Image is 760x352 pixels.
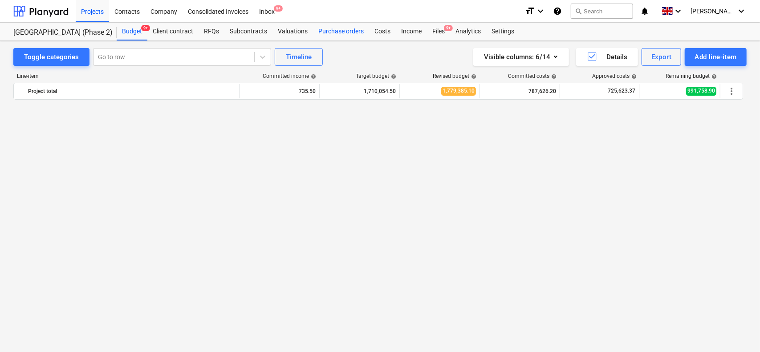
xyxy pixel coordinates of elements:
[199,23,224,40] a: RFQs
[13,73,240,79] div: Line-item
[549,74,557,79] span: help
[24,51,79,63] div: Toggle categories
[275,48,323,66] button: Timeline
[666,73,717,79] div: Remaining budget
[356,73,396,79] div: Target budget
[433,73,476,79] div: Revised budget
[484,84,556,98] div: 787,626.20
[117,23,147,40] a: Budget9+
[630,74,637,79] span: help
[575,8,582,15] span: search
[444,25,453,31] span: 9+
[651,51,672,63] div: Export
[117,23,147,40] div: Budget
[286,51,312,63] div: Timeline
[710,74,717,79] span: help
[486,23,520,40] a: Settings
[524,6,535,16] i: format_size
[673,6,683,16] i: keyboard_arrow_down
[640,6,649,16] i: notifications
[642,48,682,66] button: Export
[396,23,427,40] a: Income
[272,23,313,40] a: Valuations
[224,23,272,40] a: Subcontracts
[607,87,636,95] span: 725,623.37
[274,5,283,12] span: 9+
[508,73,557,79] div: Committed costs
[243,84,316,98] div: 735.50
[484,51,558,63] div: Visible columns : 6/14
[147,23,199,40] a: Client contract
[369,23,396,40] a: Costs
[576,48,638,66] button: Details
[473,48,569,66] button: Visible columns:6/14
[592,73,637,79] div: Approved costs
[263,73,316,79] div: Committed income
[726,86,737,97] span: More actions
[571,4,633,19] button: Search
[427,23,450,40] a: Files9+
[141,25,150,31] span: 9+
[469,74,476,79] span: help
[441,87,476,95] span: 1,779,385.10
[28,84,236,98] div: Project total
[389,74,396,79] span: help
[323,84,396,98] div: 1,710,054.50
[450,23,486,40] a: Analytics
[313,23,369,40] a: Purchase orders
[736,6,747,16] i: keyboard_arrow_down
[695,51,737,63] div: Add line-item
[13,48,89,66] button: Toggle categories
[715,309,760,352] iframe: Chat Widget
[553,6,562,16] i: Knowledge base
[535,6,546,16] i: keyboard_arrow_down
[691,8,735,15] span: [PERSON_NAME]
[686,87,716,95] span: 991,758.90
[685,48,747,66] button: Add line-item
[13,28,106,37] div: [GEOGRAPHIC_DATA] (Phase 2)
[309,74,316,79] span: help
[427,23,450,40] div: Files
[587,51,627,63] div: Details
